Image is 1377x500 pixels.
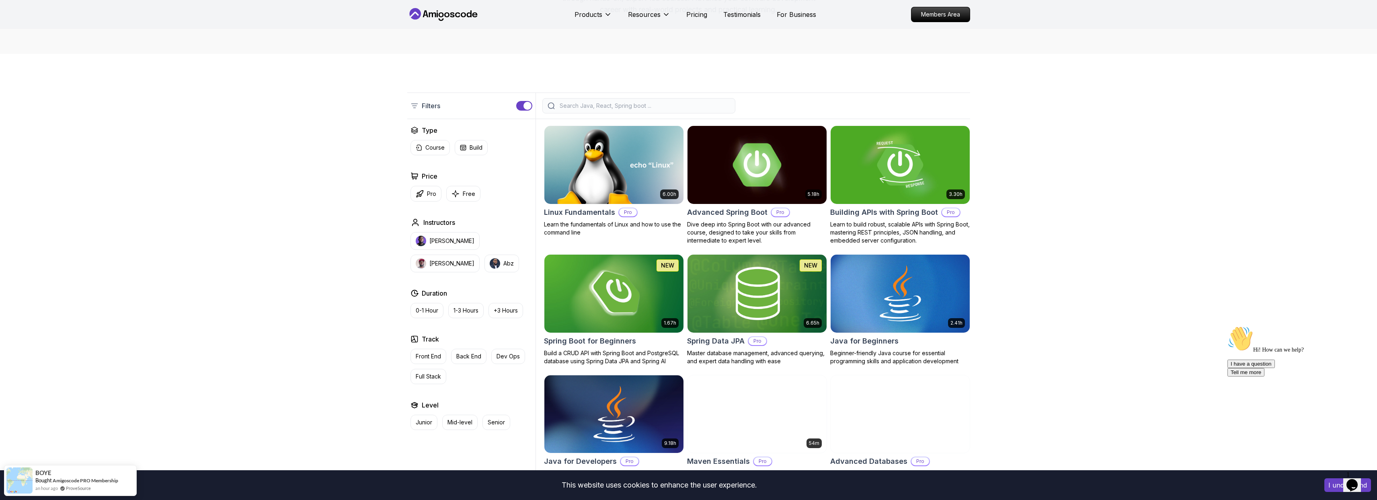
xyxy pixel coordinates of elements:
[422,101,440,111] p: Filters
[456,352,481,360] p: Back End
[422,171,437,181] h2: Price
[3,3,148,54] div: 👋Hi! How can we help?I have a questionTell me more
[544,469,684,486] p: Learn advanced Java concepts to build scalable and maintainable applications.
[809,440,819,447] p: 54m
[942,208,960,216] p: Pro
[544,456,617,467] h2: Java for Developers
[422,400,439,410] h2: Level
[808,191,819,198] p: 5.18h
[950,320,962,326] p: 2.41h
[544,255,683,333] img: Spring Boot for Beginners card
[687,220,827,245] p: Dive deep into Spring Boot with our advanced course, designed to take your skills from intermedia...
[484,255,519,272] button: instructor imgAbz
[494,307,518,315] p: +3 Hours
[619,208,637,216] p: Pro
[416,307,438,315] p: 0-1 Hour
[410,140,450,155] button: Course
[410,255,480,272] button: instructor img[PERSON_NAME]
[442,415,478,430] button: Mid-level
[575,10,612,26] button: Products
[422,334,439,344] h2: Track
[687,335,745,347] h2: Spring Data JPA
[687,126,827,245] a: Advanced Spring Boot card5.18hAdvanced Spring BootProDive deep into Spring Boot with our advanced...
[35,485,58,492] span: an hour ago
[422,126,437,135] h2: Type
[422,288,447,298] h2: Duration
[544,349,684,365] p: Build a CRUD API with Spring Boot and PostgreSQL database using Spring Data JPA and Spring AI
[6,467,33,494] img: provesource social proof notification image
[949,191,962,198] p: 3.30h
[35,477,52,484] span: Bought
[831,126,970,204] img: Building APIs with Spring Boot card
[544,375,684,486] a: Java for Developers card9.18hJava for DevelopersProLearn advanced Java concepts to build scalable...
[804,261,817,270] p: NEW
[544,126,683,204] img: Linux Fundamentals card
[470,144,482,152] p: Build
[416,372,441,381] p: Full Stack
[687,375,827,486] a: Maven Essentials card54mMaven EssentialsProLearn how to use Maven to build and manage your Java p...
[687,456,750,467] h2: Maven Essentials
[423,218,455,227] h2: Instructors
[830,126,970,245] a: Building APIs with Spring Boot card3.30hBuilding APIs with Spring BootProLearn to build robust, s...
[830,335,899,347] h2: Java for Beginners
[1224,323,1369,464] iframe: chat widget
[664,440,676,447] p: 9.18h
[35,469,51,476] span: BOYE
[664,320,676,326] p: 1.67h
[488,303,523,318] button: +3 Hours
[661,261,674,270] p: NEW
[491,349,525,364] button: Dev Ops
[830,220,970,245] p: Learn to build robust, scalable APIs with Spring Boot, mastering REST principles, JSON handling, ...
[1343,468,1369,492] iframe: chat widget
[772,208,789,216] p: Pro
[66,485,91,492] a: ProveSource
[575,10,602,19] p: Products
[482,415,510,430] button: Senior
[663,191,676,198] p: 6.00h
[463,190,475,198] p: Free
[425,144,445,152] p: Course
[3,24,80,30] span: Hi! How can we help?
[416,258,426,269] img: instructor img
[416,236,426,246] img: instructor img
[621,457,638,465] p: Pro
[544,335,636,347] h2: Spring Boot for Beginners
[723,10,761,19] a: Testimonials
[687,349,827,365] p: Master database management, advanced querying, and expert data handling with ease
[830,456,907,467] h2: Advanced Databases
[544,126,684,237] a: Linux Fundamentals card6.00hLinux FundamentalsProLearn the fundamentals of Linux and how to use t...
[830,375,970,486] a: Advanced Databases cardAdvanced DatabasesProAdvanced database management with SQL, integrity, and...
[830,254,970,365] a: Java for Beginners card2.41hJava for BeginnersBeginner-friendly Java course for essential program...
[830,469,970,486] p: Advanced database management with SQL, integrity, and practical applications
[429,237,474,245] p: [PERSON_NAME]
[544,375,683,453] img: Java for Developers card
[454,307,478,315] p: 1-3 Hours
[831,375,970,453] img: Advanced Databases card
[628,10,661,19] p: Resources
[831,255,970,333] img: Java for Beginners card
[628,10,670,26] button: Resources
[410,186,441,202] button: Pro
[687,255,827,333] img: Spring Data JPA card
[429,259,474,267] p: [PERSON_NAME]
[686,10,707,19] p: Pricing
[687,254,827,365] a: Spring Data JPA card6.65hNEWSpring Data JPAProMaster database management, advanced querying, and ...
[806,320,819,326] p: 6.65h
[410,303,443,318] button: 0-1 Hour
[544,207,615,218] h2: Linux Fundamentals
[427,190,436,198] p: Pro
[410,349,446,364] button: Front End
[544,220,684,237] p: Learn the fundamentals of Linux and how to use the command line
[687,207,768,218] h2: Advanced Spring Boot
[544,254,684,365] a: Spring Boot for Beginners card1.67hNEWSpring Boot for BeginnersBuild a CRUD API with Spring Boot ...
[1324,478,1371,492] button: Accept cookies
[911,7,970,22] a: Members Area
[447,418,472,426] p: Mid-level
[490,258,500,269] img: instructor img
[777,10,816,19] a: For Business
[455,140,488,155] button: Build
[687,375,827,453] img: Maven Essentials card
